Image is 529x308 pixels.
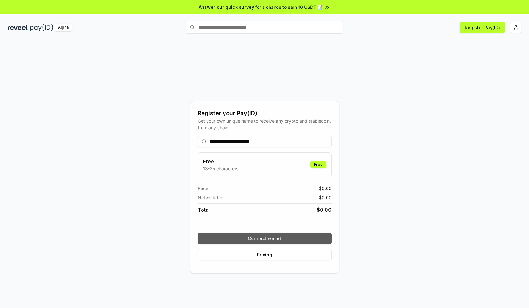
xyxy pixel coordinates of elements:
img: reveel_dark [8,24,29,31]
button: Register Pay(ID) [460,22,505,33]
button: Connect wallet [198,233,332,244]
span: for a chance to earn 10 USDT 📝 [255,4,323,10]
span: Network fee [198,194,223,201]
p: 13-25 characters [203,165,238,172]
button: Pricing [198,249,332,260]
span: Price [198,185,208,192]
img: pay_id [30,24,53,31]
div: Register your Pay(ID) [198,109,332,118]
h3: Free [203,158,238,165]
span: $ 0.00 [317,206,332,214]
span: Total [198,206,210,214]
div: Alpha [54,24,72,31]
div: Free [310,161,326,168]
span: Answer our quick survey [199,4,254,10]
div: Get your own unique name to receive any crypto and stablecoin, from any chain [198,118,332,131]
span: $ 0.00 [319,185,332,192]
span: $ 0.00 [319,194,332,201]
